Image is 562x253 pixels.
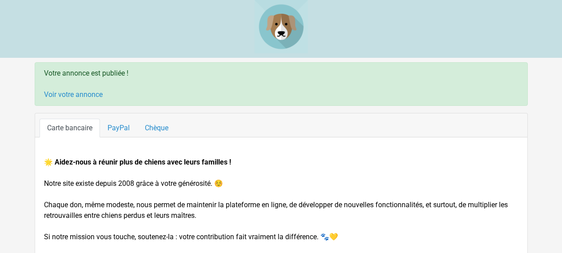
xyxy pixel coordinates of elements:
a: Voir votre annonce [44,90,103,99]
div: Votre annonce est publiée ! [35,62,528,106]
a: Carte bancaire [40,119,100,137]
strong: 🌟 Aidez-nous à réunir plus de chiens avec leurs familles ! [44,158,231,166]
a: Chèque [137,119,176,137]
a: PayPal [100,119,137,137]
